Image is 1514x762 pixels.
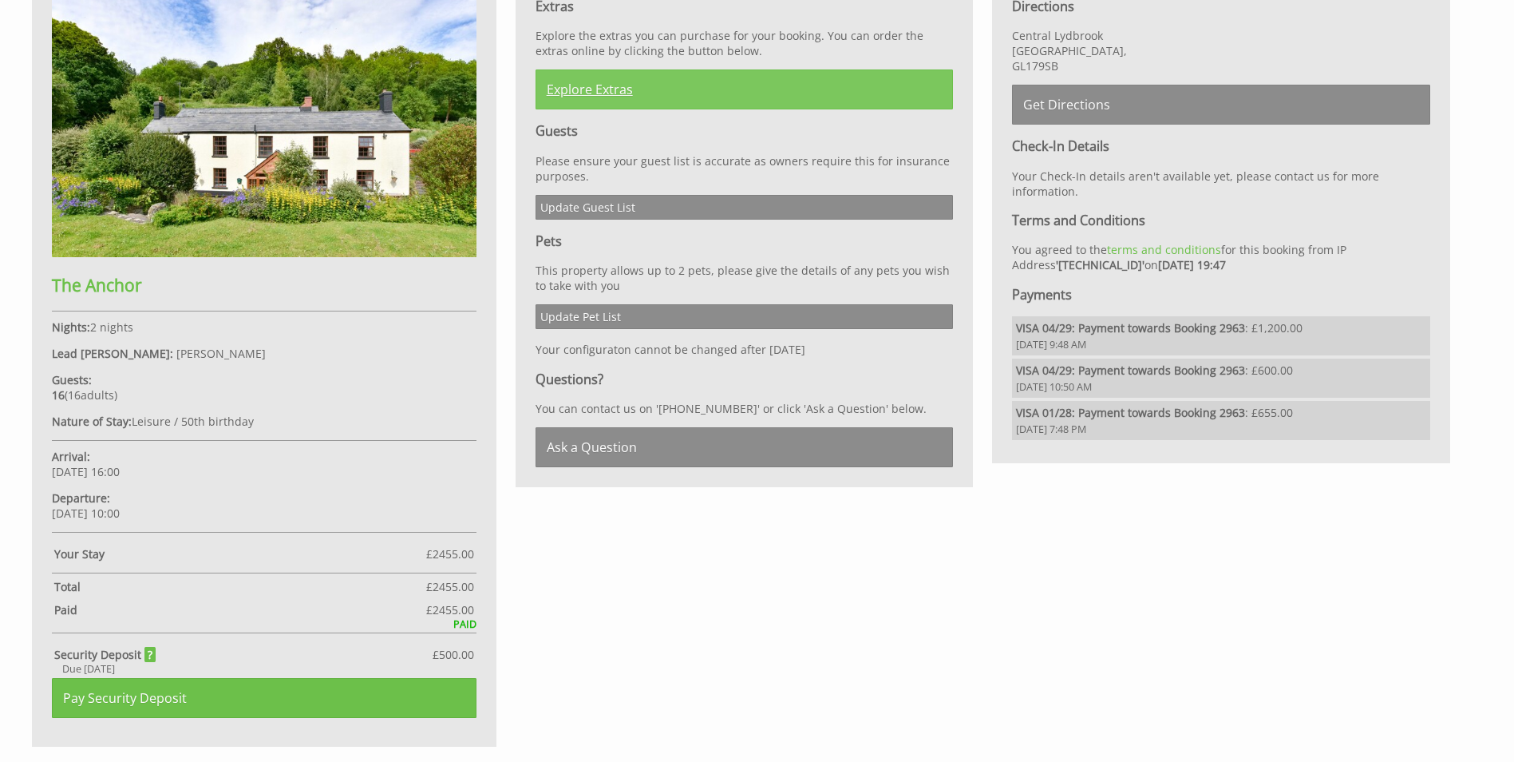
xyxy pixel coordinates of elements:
[1107,242,1221,257] a: terms and conditions
[1016,380,1426,394] span: [DATE] 10:50 AM
[426,602,474,617] span: £
[536,69,954,109] a: Explore Extras
[536,122,954,140] h3: Guests
[1012,28,1430,73] p: Central Lydbrook [GEOGRAPHIC_DATA], GL179SB
[52,346,173,361] strong: Lead [PERSON_NAME]:
[536,401,954,416] p: You can contact us on '[PHONE_NUMBER]' or click 'Ask a Question' below.
[1016,363,1245,378] strong: VISA 04/29: Payment towards Booking 2963
[52,490,110,506] strong: Departure:
[54,546,426,562] strong: Your Stay
[52,387,117,403] span: ( )
[1012,242,1430,272] p: You agreed to the for this booking from IP Address on
[536,28,954,58] p: Explore the extras you can purchase for your booking. You can order the extras online by clicking...
[1012,316,1430,355] li: : £1,200.00
[439,647,474,662] span: 500.00
[1012,169,1430,199] p: Your Check-In details aren't available yet, please contact us for more information.
[426,546,474,562] span: £
[52,245,476,296] a: The Anchor
[433,602,474,617] span: 2455.00
[1158,257,1226,272] strong: [DATE] 19:47
[536,342,954,357] p: Your configuraton cannot be changed after [DATE]
[536,195,954,220] a: Update Guest List
[1056,257,1144,272] strong: '[TECHNICAL_ID]'
[52,414,132,429] strong: Nature of Stay:
[52,449,476,479] p: [DATE] 16:00
[54,602,426,617] strong: Paid
[68,387,81,403] span: 16
[1016,338,1426,351] span: [DATE] 9:48 AM
[52,274,476,296] h2: The Anchor
[52,372,92,387] strong: Guests:
[433,546,474,562] span: 2455.00
[433,647,474,662] span: £
[109,387,114,403] span: s
[426,579,474,594] span: £
[1016,320,1245,335] strong: VISA 04/29: Payment towards Booking 2963
[1016,423,1426,436] span: [DATE] 7:48 PM
[52,662,476,676] div: Due [DATE]
[52,617,476,631] div: PAID
[52,678,476,718] a: Pay Security Deposit
[536,427,954,467] a: Ask a Question
[1012,85,1430,125] a: Get Directions
[536,232,954,250] h3: Pets
[68,387,114,403] span: adult
[54,647,156,662] strong: Security Deposit
[433,579,474,594] span: 2455.00
[536,153,954,184] p: Please ensure your guest list is accurate as owners require this for insurance purposes.
[536,371,954,388] h3: Questions?
[1012,286,1430,304] h3: Payments
[52,319,90,335] strong: Nights:
[1012,137,1430,155] h3: Check-In Details
[1012,359,1430,398] li: : £600.00
[536,263,954,293] p: This property allows up to 2 pets, please give the details of any pets you wish to take with you
[52,387,65,403] strong: 16
[1016,405,1245,420] strong: VISA 01/28: Payment towards Booking 2963
[52,490,476,521] p: [DATE] 10:00
[176,346,266,361] span: [PERSON_NAME]
[536,304,954,329] a: Update Pet List
[54,579,426,594] strong: Total
[52,449,90,464] strong: Arrival:
[52,319,476,335] p: 2 nights
[1012,212,1430,229] h3: Terms and Conditions
[1012,401,1430,440] li: : £655.00
[52,414,476,429] p: Leisure / 50th birthday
